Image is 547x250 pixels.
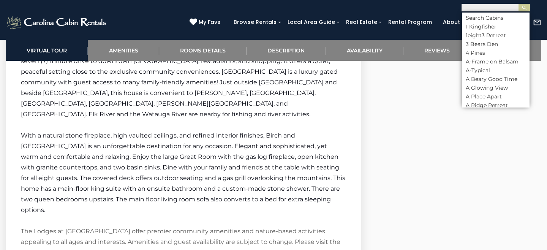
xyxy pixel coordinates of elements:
span: My Favs [199,18,220,26]
a: Availability [326,40,403,61]
li: 1 Kingfisher [462,23,530,30]
a: Description [247,40,326,61]
a: Browse Rentals [230,16,280,28]
a: Reviews [403,40,471,61]
li: 1eight3 Retreat [462,32,530,39]
li: A Ridge Retreat [462,102,530,109]
a: Rooms Details [159,40,247,61]
a: Local Area Guide [284,16,339,28]
a: Virtual Tour [6,40,88,61]
li: A Glowing View [462,84,530,91]
span: Birch and [GEOGRAPHIC_DATA] is a beautiful new home in the Village of [GEOGRAPHIC_DATA], only a s... [21,47,338,118]
img: mail-regular-white.png [533,18,541,27]
a: Real Estate [342,16,381,28]
a: Rental Program [384,16,436,28]
li: A Place Apart [462,93,530,100]
img: White-1-2.png [6,15,108,30]
li: A-Frame on Balsam [462,58,530,65]
a: Amenities [88,40,159,61]
li: Search Cabins [462,14,530,21]
li: A-Typical [462,67,530,74]
a: My Favs [190,18,222,27]
li: A Beary Good Time [462,76,530,82]
li: 4 Pines [462,49,530,56]
li: 3 Bears Den [462,41,530,47]
a: About [439,16,464,28]
span: With a natural stone fireplace, high vaulted ceilings, and refined interior finishes, Birch and [... [21,132,345,214]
